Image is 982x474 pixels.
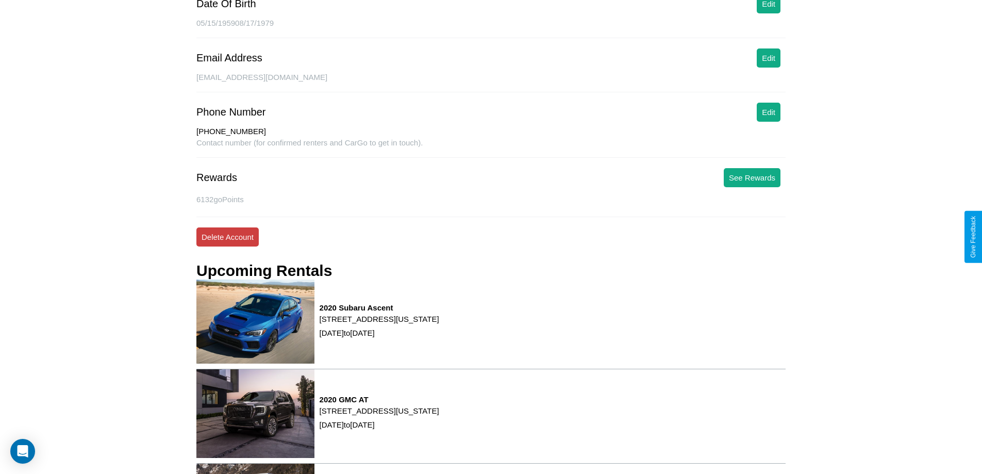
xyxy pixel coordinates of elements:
div: Phone Number [196,106,266,118]
div: Rewards [196,172,237,184]
p: 6132 goPoints [196,192,786,206]
div: Email Address [196,52,262,64]
button: Delete Account [196,227,259,247]
img: rental [196,369,314,457]
div: Open Intercom Messenger [10,439,35,464]
button: Edit [757,103,780,122]
div: [EMAIL_ADDRESS][DOMAIN_NAME] [196,73,786,92]
button: See Rewards [724,168,780,187]
h3: Upcoming Rentals [196,262,332,280]
p: [DATE] to [DATE] [320,326,439,340]
button: Edit [757,48,780,68]
p: [STREET_ADDRESS][US_STATE] [320,312,439,326]
h3: 2020 Subaru Ascent [320,303,439,312]
p: [DATE] to [DATE] [320,418,439,432]
img: rental [196,280,314,364]
h3: 2020 GMC AT [320,395,439,404]
div: Contact number (for confirmed renters and CarGo to get in touch). [196,138,786,158]
div: [PHONE_NUMBER] [196,127,786,138]
div: 05/15/195908/17/1979 [196,19,786,38]
div: Give Feedback [970,216,977,258]
p: [STREET_ADDRESS][US_STATE] [320,404,439,418]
